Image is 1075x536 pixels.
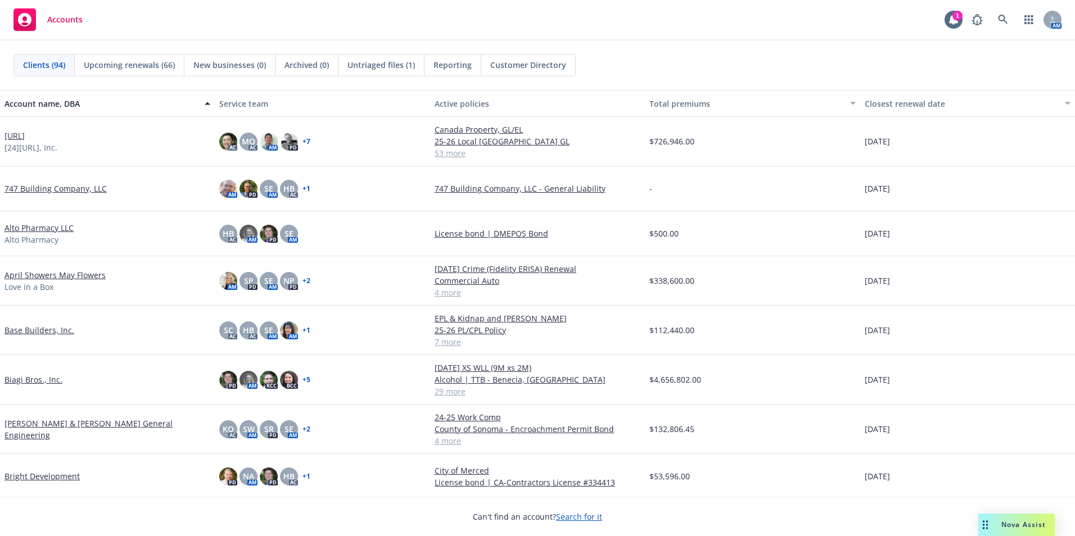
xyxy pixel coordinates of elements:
span: [DATE] [865,183,890,194]
a: Report a Bug [966,8,988,31]
a: + 7 [302,138,310,145]
span: - [649,183,652,194]
span: Alto Pharmacy [4,234,58,246]
div: Total premiums [649,98,843,110]
span: SC [224,324,233,336]
a: 25-26 Local [GEOGRAPHIC_DATA] GL [435,135,640,147]
a: Commercial Auto [435,275,640,287]
span: [DATE] [865,423,890,435]
span: [DATE] [865,135,890,147]
button: Active policies [430,90,645,117]
a: EPL & Kidnap and [PERSON_NAME] [435,312,640,324]
a: Search [992,8,1014,31]
a: 747 Building Company, LLC - General Liability [435,183,640,194]
span: $500.00 [649,228,679,239]
span: SE [284,228,293,239]
img: photo [240,180,258,198]
a: + 2 [302,426,310,433]
img: photo [240,371,258,389]
a: + 1 [302,473,310,480]
span: [DATE] [865,374,890,385]
img: photo [219,371,237,389]
span: SE [264,183,273,194]
a: + 5 [302,376,310,383]
span: NA [243,470,254,482]
img: photo [280,371,298,389]
span: HB [283,470,295,482]
a: Accounts [9,4,87,35]
a: Search for it [556,511,602,522]
button: Closest renewal date [860,90,1075,117]
span: $726,946.00 [649,135,694,147]
button: Nova Assist [978,514,1055,536]
span: Archived (0) [284,59,329,71]
img: photo [219,272,237,290]
span: NP [283,275,295,287]
a: Switch app [1018,8,1040,31]
div: Service team [219,98,425,110]
span: [DATE] [865,470,890,482]
img: photo [260,467,278,485]
span: [DATE] [865,228,890,239]
a: Biagi Bros., Inc. [4,374,62,385]
a: Base Builders, Inc. [4,324,74,336]
span: [DATE] [865,275,890,287]
span: [24][URL], Inc. [4,142,57,153]
span: $4,656,802.00 [649,374,701,385]
img: photo [280,321,298,339]
span: KO [223,423,234,435]
a: April Showers May Flowers [4,269,106,281]
img: photo [260,225,278,243]
a: [URL] [4,130,25,142]
a: 4 more [435,435,640,447]
a: [PERSON_NAME] & [PERSON_NAME] General Engineering [4,417,210,441]
span: Can't find an account? [473,511,602,523]
img: photo [219,133,237,151]
a: + 2 [302,278,310,284]
span: $112,440.00 [649,324,694,336]
a: 7 more [435,336,640,348]
span: SE [264,275,273,287]
span: HB [223,228,234,239]
span: SP [244,275,254,287]
img: photo [280,133,298,151]
span: Accounts [47,15,83,24]
span: Customer Directory [490,59,566,71]
span: MQ [242,135,255,147]
span: Untriaged files (1) [347,59,415,71]
span: SR [264,423,274,435]
div: 1 [952,11,963,21]
span: Reporting [433,59,472,71]
span: [DATE] [865,324,890,336]
div: Closest renewal date [865,98,1058,110]
a: City of Merced [435,465,640,476]
a: [DATE] XS WLL (9M xs 2M) [435,362,640,374]
a: Canada Property, GL/EL [435,124,640,135]
a: Bright Development [4,470,80,482]
div: Active policies [435,98,640,110]
div: Drag to move [978,514,992,536]
a: Alto Pharmacy LLC [4,222,74,234]
button: Service team [215,90,430,117]
img: photo [260,371,278,389]
a: Alcohol | TTB - Benecia, [GEOGRAPHIC_DATA] [435,374,640,385]
span: Upcoming renewals (66) [84,59,175,71]
a: 747 Building Company, LLC [4,183,107,194]
span: SE [284,423,293,435]
span: SE [264,324,273,336]
span: New businesses (0) [193,59,266,71]
img: photo [219,467,237,485]
a: + 1 [302,327,310,334]
a: + 1 [302,185,310,192]
span: $132,806.45 [649,423,694,435]
span: $53,596.00 [649,470,690,482]
span: $338,600.00 [649,275,694,287]
a: 25-26 PL/CPL Policy [435,324,640,336]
